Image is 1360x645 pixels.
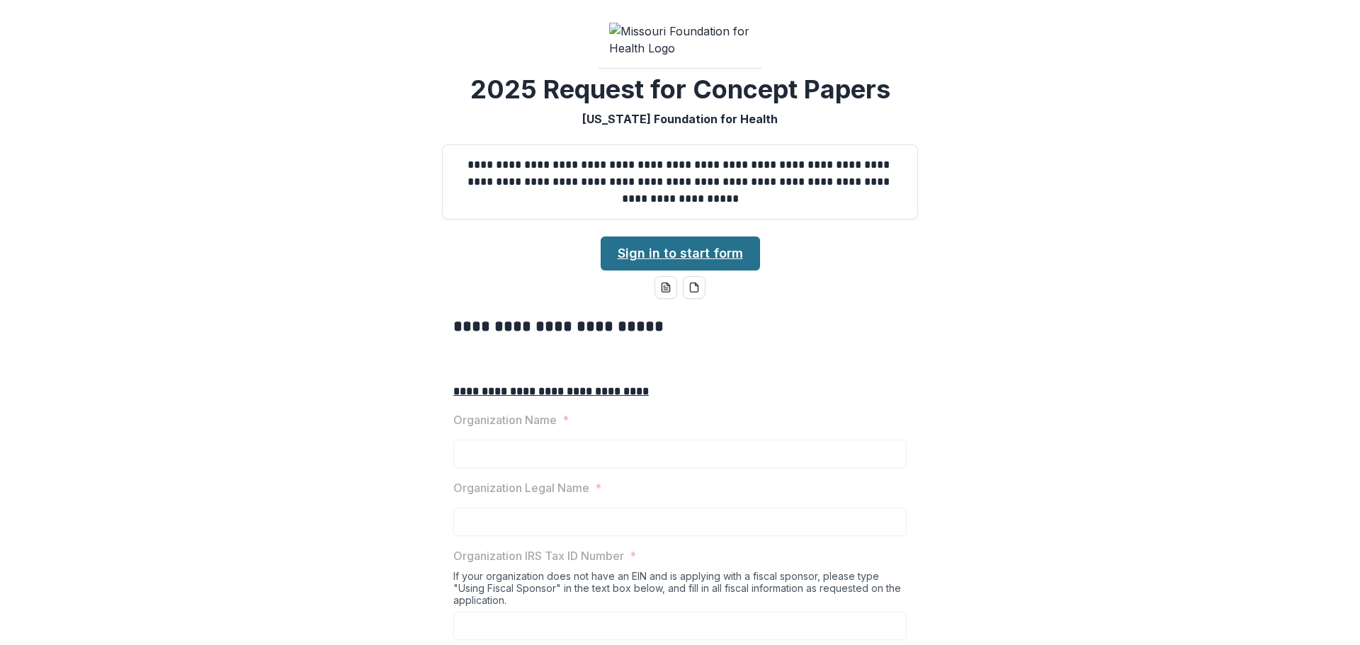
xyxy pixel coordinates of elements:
[453,411,557,428] p: Organization Name
[470,74,890,105] h2: 2025 Request for Concept Papers
[601,236,760,270] a: Sign in to start form
[609,23,751,57] img: Missouri Foundation for Health Logo
[582,110,778,127] p: [US_STATE] Foundation for Health
[654,276,677,299] button: word-download
[453,479,589,496] p: Organization Legal Name
[683,276,705,299] button: pdf-download
[453,570,907,612] div: If your organization does not have an EIN and is applying with a fiscal sponsor, please type "Usi...
[453,547,624,564] p: Organization IRS Tax ID Number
